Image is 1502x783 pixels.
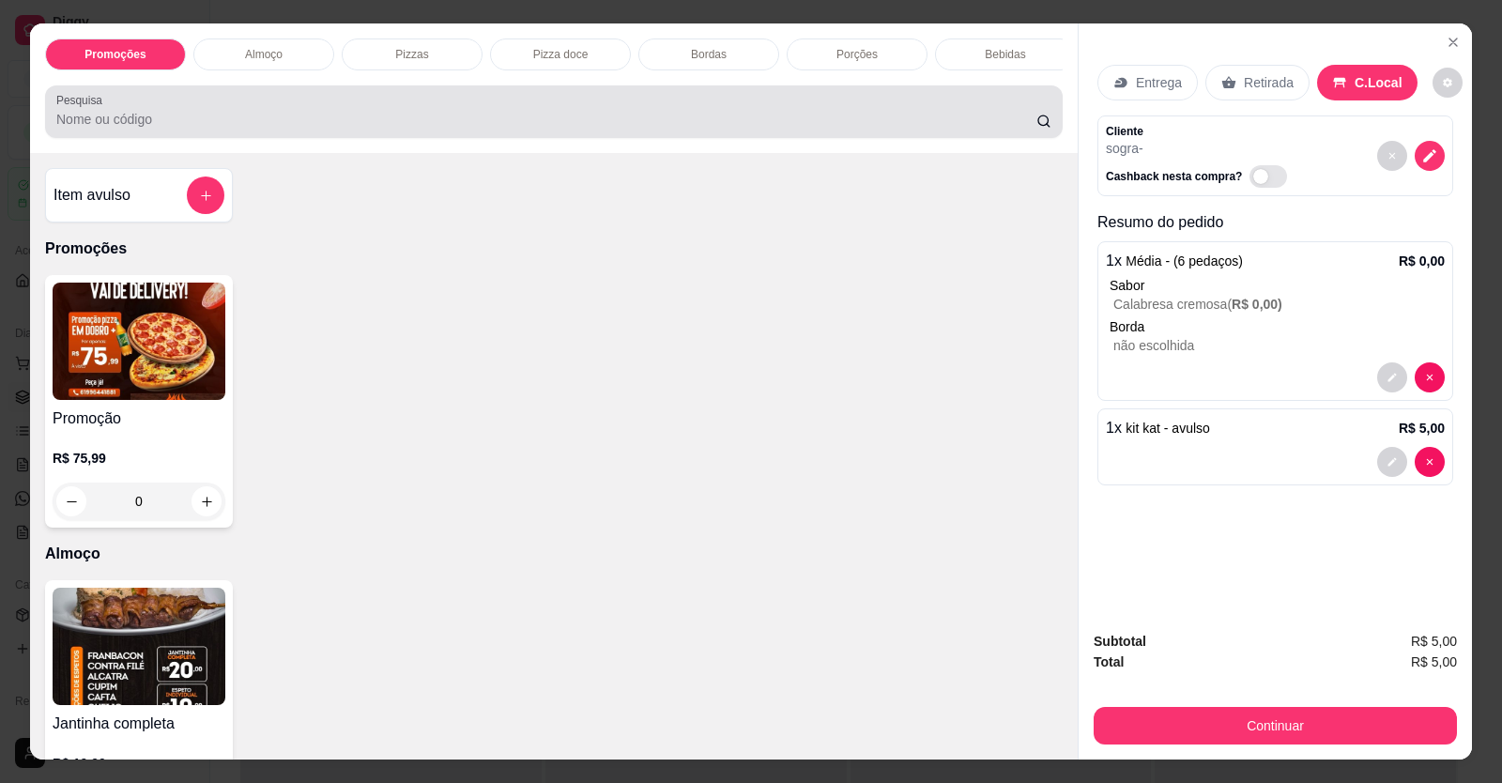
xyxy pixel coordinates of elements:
p: sogra - [1106,139,1295,158]
span: R$ 5,00 [1411,631,1457,652]
img: product-image [53,283,225,400]
button: increase-product-quantity [192,486,222,516]
h4: Jantinha completa [53,713,225,735]
p: Cliente [1106,124,1295,139]
p: Bebidas [985,47,1025,62]
p: Bordas [691,47,727,62]
p: 1 x [1106,250,1243,272]
p: R$ 75,99 [53,449,225,468]
p: R$ 19,99 [53,754,225,773]
strong: Subtotal [1094,634,1146,649]
input: Pesquisa [56,110,1036,129]
p: Porções [836,47,878,62]
p: Borda [1110,317,1445,336]
button: decrease-product-quantity [1415,362,1445,392]
button: decrease-product-quantity [1377,141,1407,171]
span: R$ 0,00 ) [1232,297,1282,312]
p: Resumo do pedido [1097,211,1453,234]
button: add-separate-item [187,177,224,214]
p: Pizzas [395,47,428,62]
label: Pesquisa [56,92,109,108]
button: Close [1438,27,1468,57]
img: product-image [53,588,225,705]
div: Sabor [1110,276,1445,295]
p: Almoço [45,543,1063,565]
p: R$ 5,00 [1399,419,1445,438]
button: decrease-product-quantity [56,486,86,516]
p: R$ 0,00 [1399,252,1445,270]
p: Almoço [245,47,283,62]
label: Automatic updates [1249,165,1295,188]
p: Entrega [1136,73,1182,92]
p: 1 x [1106,417,1210,439]
p: Retirada [1244,73,1294,92]
button: decrease-product-quantity [1415,141,1445,171]
h4: Promoção [53,407,225,430]
button: decrease-product-quantity [1415,447,1445,477]
p: Promoções [45,238,1063,260]
span: kit kat - avulso [1126,421,1209,436]
p: não escolhida [1113,336,1445,355]
button: decrease-product-quantity [1433,68,1463,98]
strong: Total [1094,654,1124,669]
p: Promoções [84,47,146,62]
p: Pizza doce [533,47,589,62]
p: Calabresa cremosa ( [1113,295,1445,314]
button: Continuar [1094,707,1457,745]
button: decrease-product-quantity [1377,362,1407,392]
p: Cashback nesta compra? [1106,169,1242,184]
span: Média - (6 pedaços) [1126,253,1243,269]
span: R$ 5,00 [1411,652,1457,672]
p: C.Local [1355,73,1402,92]
h4: Item avulso [54,184,130,207]
button: decrease-product-quantity [1377,447,1407,477]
